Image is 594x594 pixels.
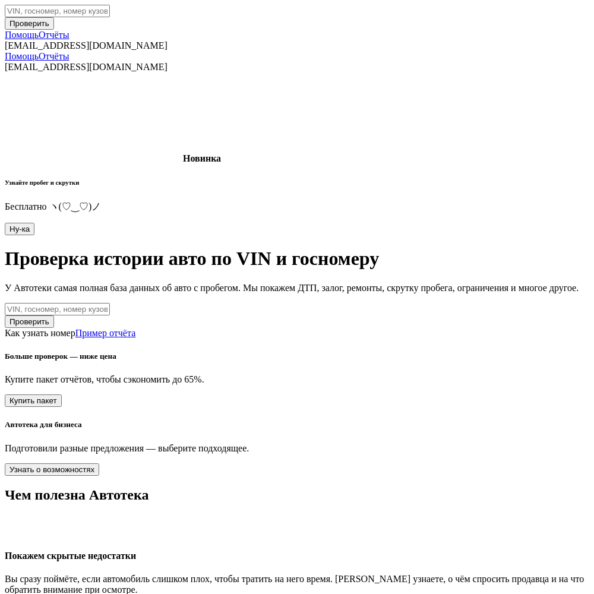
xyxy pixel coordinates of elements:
button: Проверить [5,315,54,328]
div: [EMAIL_ADDRESS][DOMAIN_NAME] [5,62,589,72]
a: Помощь [5,51,39,61]
p: Подготовили разные предложения — выберите подходящее. [5,443,589,454]
p: Купите пакет отчётов, чтобы сэкономить до 65%. [5,374,589,385]
a: Отчёты [39,30,69,40]
span: Проверить [10,317,49,326]
h1: Проверка истории авто по VIN и госномеру [5,248,589,270]
h5: Автотека для бизнеса [5,420,589,429]
p: У Автотеки самая полная база данных об авто с пробегом. Мы покажем ДТП, залог, ремонты, скрутку п... [5,283,589,293]
a: Помощь [5,30,39,40]
button: Купить пакет [5,394,62,407]
span: Ну‑ка [10,225,30,233]
button: Проверить [5,17,54,30]
a: Как узнать номер [5,328,75,338]
div: [EMAIL_ADDRESS][DOMAIN_NAME] [5,40,589,51]
span: Узнать о возможностях [10,465,94,474]
h2: Чем полезна Автотека [5,487,589,503]
input: VIN, госномер, номер кузова [5,303,110,315]
span: Проверить [10,19,49,28]
a: Пример отчёта [75,328,136,338]
h4: Покажем скрытые недостатки [5,551,589,561]
button: Узнать о возможностях [5,463,99,476]
strong: Новинка [183,153,221,163]
a: Отчёты [39,51,69,61]
h6: Узнайте пробег и скрутки [5,179,589,186]
h5: Больше проверок — ниже цена [5,352,589,361]
p: Бесплатно ヽ(♡‿♡)ノ [5,201,589,213]
input: VIN, госномер, номер кузова [5,5,110,17]
span: Купить пакет [10,396,57,405]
